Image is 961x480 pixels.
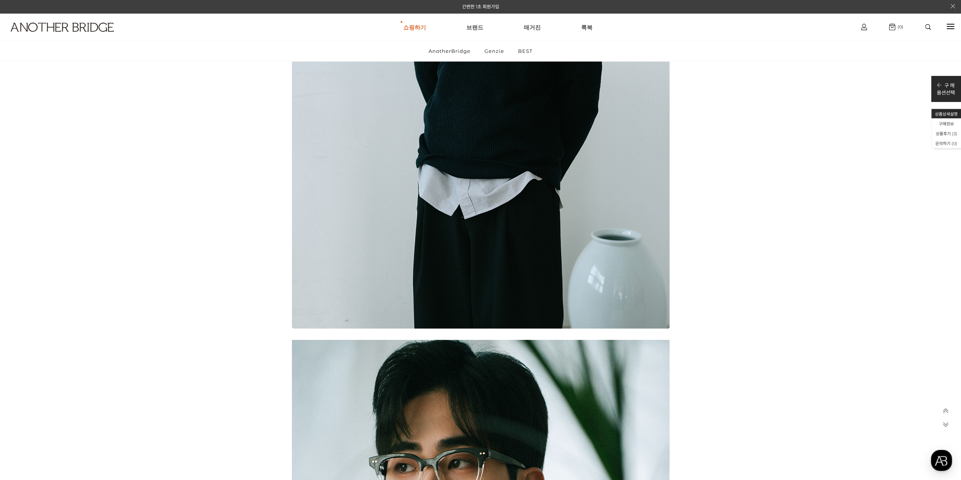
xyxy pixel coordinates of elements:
[11,23,114,32] img: logo
[937,82,955,89] p: 구 매
[512,41,539,61] a: BEST
[889,24,903,30] a: (0)
[97,239,145,258] a: 설정
[889,24,895,30] img: cart
[69,251,78,257] span: 대화
[462,4,499,9] a: 간편한 1초 회원가입
[925,24,931,30] img: search
[117,251,126,257] span: 설정
[422,41,477,61] a: AnotherBridge
[466,14,483,41] a: 브랜드
[953,131,956,136] span: 3
[861,24,867,30] img: cart
[4,23,148,50] a: logo
[50,239,97,258] a: 대화
[581,14,592,41] a: 룩북
[895,24,903,29] span: (0)
[524,14,541,41] a: 매거진
[403,14,426,41] a: 쇼핑하기
[478,41,511,61] a: Genzie
[937,89,955,96] p: 옵션선택
[24,251,28,257] span: 홈
[2,239,50,258] a: 홈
